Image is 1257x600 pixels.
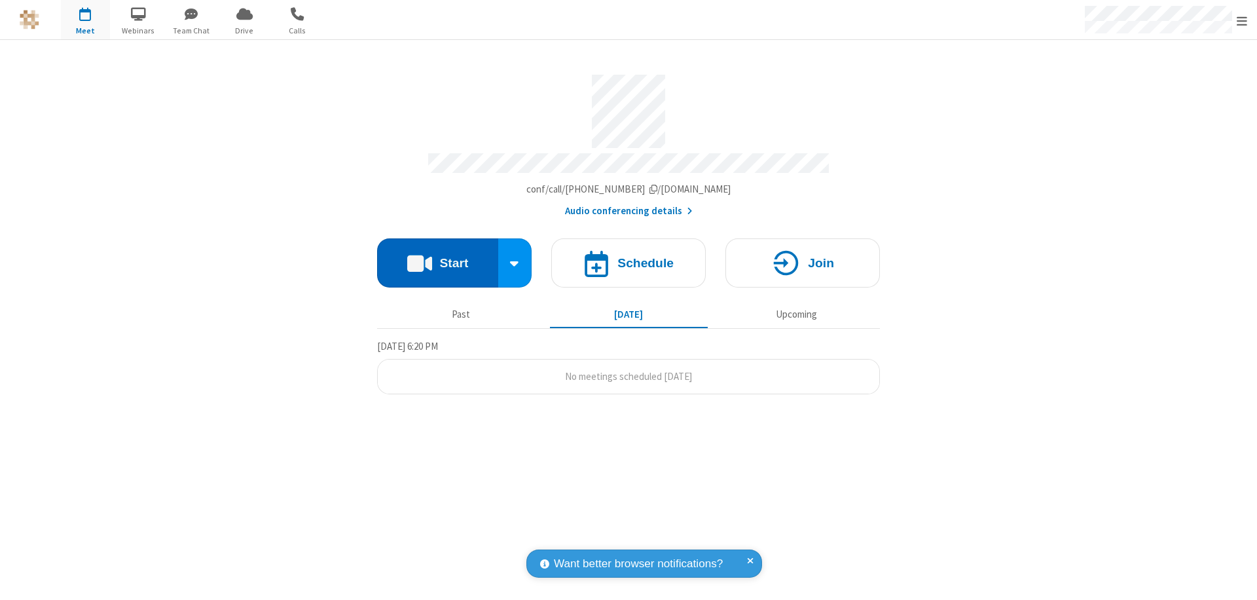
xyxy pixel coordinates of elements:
[382,302,540,327] button: Past
[617,257,674,269] h4: Schedule
[439,257,468,269] h4: Start
[526,183,731,195] span: Copy my meeting room link
[1224,566,1247,591] iframe: Chat
[526,182,731,197] button: Copy my meeting room linkCopy my meeting room link
[725,238,880,288] button: Join
[551,238,706,288] button: Schedule
[498,238,532,288] div: Start conference options
[61,25,110,37] span: Meet
[377,339,880,395] section: Today's Meetings
[550,302,708,327] button: [DATE]
[220,25,269,37] span: Drive
[377,340,438,352] span: [DATE] 6:20 PM
[273,25,322,37] span: Calls
[554,555,723,572] span: Want better browser notifications?
[377,65,880,219] section: Account details
[167,25,216,37] span: Team Chat
[377,238,498,288] button: Start
[808,257,834,269] h4: Join
[718,302,875,327] button: Upcoming
[565,370,692,383] span: No meetings scheduled [DATE]
[20,10,39,29] img: QA Selenium DO NOT DELETE OR CHANGE
[114,25,163,37] span: Webinars
[565,204,693,219] button: Audio conferencing details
